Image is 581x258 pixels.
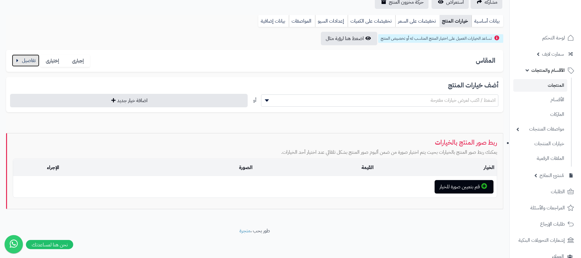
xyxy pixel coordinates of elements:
[513,137,567,150] a: خيارات المنتجات
[381,35,492,42] span: تساعد الخيارات العميل على اختيار المنتج المناسب له أو تخصيص المنتج
[10,94,248,107] button: اضافة خيار جديد
[513,123,567,136] a: مواصفات المنتجات
[513,217,577,231] a: طلبات الإرجاع
[476,57,498,64] h3: المقاس
[513,152,567,165] a: الملفات الرقمية
[531,66,565,75] span: الأقسام والمنتجات
[513,93,567,106] a: الأقسام
[540,220,565,228] span: طلبات الإرجاع
[253,94,256,106] div: أو
[530,204,565,212] span: المراجعات والأسئلة
[348,15,395,27] a: تخفيضات على الكميات
[13,139,497,146] h3: ربط صور المنتج بالخيارات
[13,149,497,156] p: يمكنك ربط صور المنتج بالخيارات بحيث يتم اختيار صورة من ضمن ألبوم صور المنتج بشكل تلقائي عند اختيا...
[513,201,577,215] a: المراجعات والأسئلة
[40,55,65,67] label: إختيارى
[62,159,255,176] td: الصورة
[315,15,348,27] a: إعدادات السيو
[289,15,315,27] a: المواصفات
[513,79,567,92] a: المنتجات
[435,180,493,193] button: قم بتعيين صورة للخيار
[513,31,577,45] a: لوحة التحكم
[431,97,496,104] span: اضغط / اكتب لعرض خيارات مقترحة
[518,236,565,245] span: إشعارات التحويلات البنكية
[239,227,250,234] a: متجرة
[11,82,498,89] h3: أضف خيارات المنتج
[513,184,577,199] a: الطلبات
[255,159,376,176] td: القيمة
[542,50,564,58] span: سمارت لايف
[376,159,497,176] td: الخيار
[258,15,289,27] a: بيانات إضافية
[65,55,90,67] label: إجبارى
[513,108,567,121] a: الماركات
[542,34,565,42] span: لوحة التحكم
[439,15,472,27] a: خيارات المنتج
[13,159,62,176] td: الإجراء
[513,233,577,248] a: إشعارات التحويلات البنكية
[321,32,377,45] button: اضغط هنا لرؤية مثال
[472,15,503,27] a: بيانات أساسية
[395,15,439,27] a: تخفيضات على السعر
[540,171,564,180] span: مُنشئ النماذج
[551,187,565,196] span: الطلبات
